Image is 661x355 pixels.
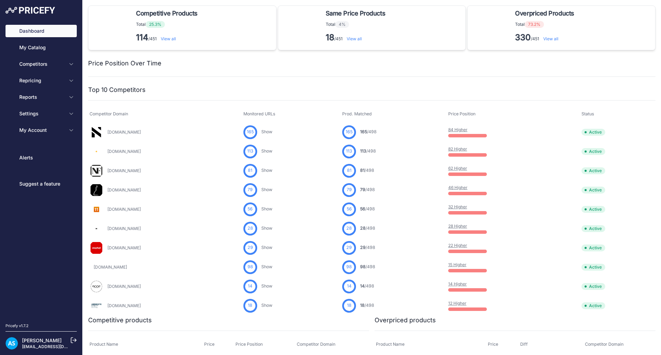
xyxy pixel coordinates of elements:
[107,207,141,212] a: [DOMAIN_NAME]
[297,342,335,347] span: Competitor Domain
[136,32,148,42] strong: 114
[488,342,498,347] span: Price
[22,344,94,349] a: [EMAIL_ADDRESS][DOMAIN_NAME]
[326,32,334,42] strong: 18
[107,303,141,308] a: [DOMAIN_NAME]
[376,342,405,347] span: Product Name
[243,111,275,116] span: Monitored URLs
[360,187,375,192] a: 79/498
[360,206,365,211] span: 56
[448,301,466,306] a: 12 Higher
[581,148,605,155] span: Active
[448,127,468,132] a: 84 Higher
[107,168,141,173] a: [DOMAIN_NAME]
[360,245,375,250] a: 29/498
[360,264,375,269] a: 98/498
[6,58,77,70] button: Competitors
[360,245,366,250] span: 29
[136,21,200,28] p: Total
[107,187,141,192] a: [DOMAIN_NAME]
[6,323,29,329] div: Pricefy v1.7.2
[6,25,77,37] a: Dashboard
[581,129,605,136] span: Active
[360,206,375,211] a: 56/498
[347,283,352,290] span: 14
[360,148,376,154] a: 113/498
[581,187,605,194] span: Active
[448,223,467,229] a: 28 Higher
[248,244,253,251] span: 29
[342,111,372,116] span: Prod. Matched
[520,342,528,347] span: Diff
[107,284,141,289] a: [DOMAIN_NAME]
[375,315,436,325] h2: Overpriced products
[261,264,272,269] a: Show
[347,167,352,174] span: 81
[448,243,467,248] a: 22 Higher
[515,32,531,42] strong: 330
[261,226,272,231] a: Show
[107,226,141,231] a: [DOMAIN_NAME]
[326,9,385,18] span: Same Price Products
[88,59,161,68] h2: Price Position Over Time
[346,264,352,270] span: 98
[19,110,64,117] span: Settings
[448,146,467,152] a: 82 Higher
[6,91,77,103] button: Reports
[360,168,374,173] a: 81/498
[6,7,55,14] img: Pricefy Logo
[515,32,577,43] p: /451
[261,303,272,308] a: Show
[146,21,165,28] span: 25.3%
[360,187,365,192] span: 79
[326,32,388,43] p: /451
[581,244,605,251] span: Active
[261,168,272,173] a: Show
[581,225,605,232] span: Active
[360,264,366,269] span: 98
[261,245,272,250] a: Show
[360,283,374,289] a: 14/498
[515,9,574,18] span: Overpriced Products
[581,167,605,174] span: Active
[360,303,365,308] span: 18
[94,264,127,270] a: [DOMAIN_NAME]
[261,206,272,211] a: Show
[90,111,128,116] span: Competitor Domain
[360,226,366,231] span: 28
[448,262,466,267] a: 15 Higher
[204,342,214,347] span: Price
[19,61,64,67] span: Competitors
[248,206,253,212] span: 56
[90,342,118,347] span: Product Name
[248,225,253,232] span: 28
[261,129,272,134] a: Show
[247,129,254,135] span: 165
[448,185,468,190] a: 46 Higher
[326,21,388,28] p: Total
[136,32,200,43] p: /451
[346,225,352,232] span: 28
[107,245,141,250] a: [DOMAIN_NAME]
[347,36,362,41] a: View all
[88,85,146,95] h2: Top 10 Competitors
[6,124,77,136] button: My Account
[515,21,577,28] p: Total
[136,9,198,18] span: Competitive Products
[19,127,64,134] span: My Account
[335,21,349,28] span: 4%
[346,129,353,135] span: 165
[448,281,467,286] a: 14 Higher
[347,302,352,309] span: 18
[360,129,377,134] a: 165/498
[585,342,623,347] span: Competitor Domain
[581,283,605,290] span: Active
[261,187,272,192] a: Show
[248,264,253,270] span: 98
[107,129,141,135] a: [DOMAIN_NAME]
[6,41,77,54] a: My Catalog
[19,94,64,101] span: Reports
[360,283,365,289] span: 14
[581,302,605,309] span: Active
[261,283,272,289] a: Show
